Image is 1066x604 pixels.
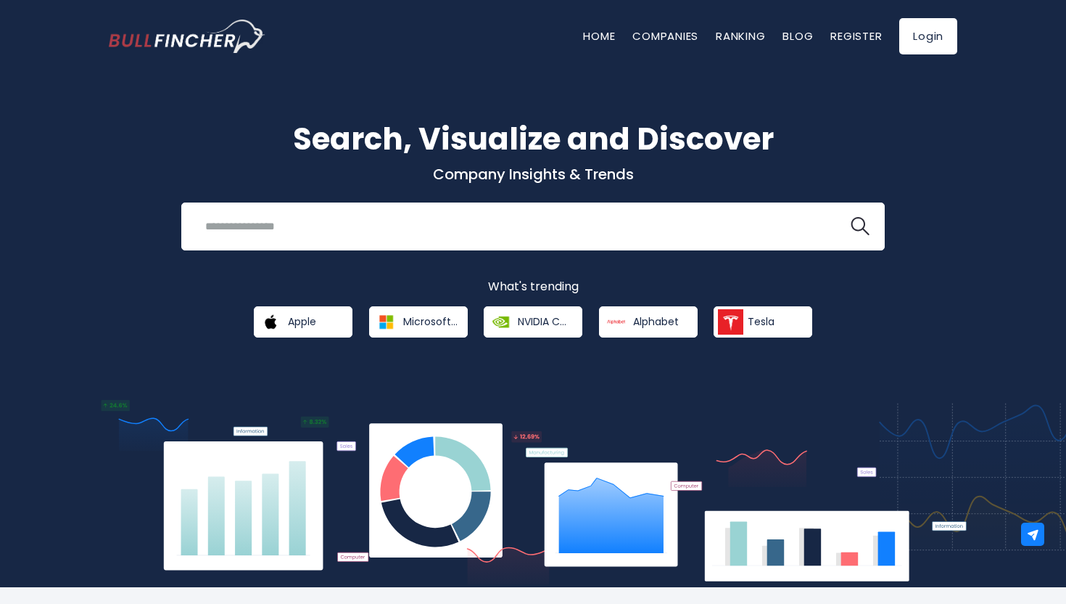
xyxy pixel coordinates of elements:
a: Go to homepage [109,20,265,53]
a: Home [583,28,615,44]
span: Alphabet [633,315,679,328]
p: What's trending [109,279,957,295]
span: Microsoft Corporation [403,315,458,328]
span: Tesla [748,315,774,328]
a: Ranking [716,28,765,44]
a: Register [830,28,882,44]
a: Login [899,18,957,54]
span: Apple [288,315,316,328]
img: Bullfincher logo [109,20,265,53]
span: NVIDIA Corporation [518,315,572,328]
a: NVIDIA Corporation [484,306,582,338]
a: Tesla [714,306,812,338]
p: Company Insights & Trends [109,165,957,184]
a: Apple [254,306,352,338]
a: Companies [632,28,698,44]
h1: Search, Visualize and Discover [109,116,957,162]
img: search icon [851,217,869,236]
a: Microsoft Corporation [369,306,468,338]
a: Alphabet [599,306,698,338]
a: Blog [782,28,813,44]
